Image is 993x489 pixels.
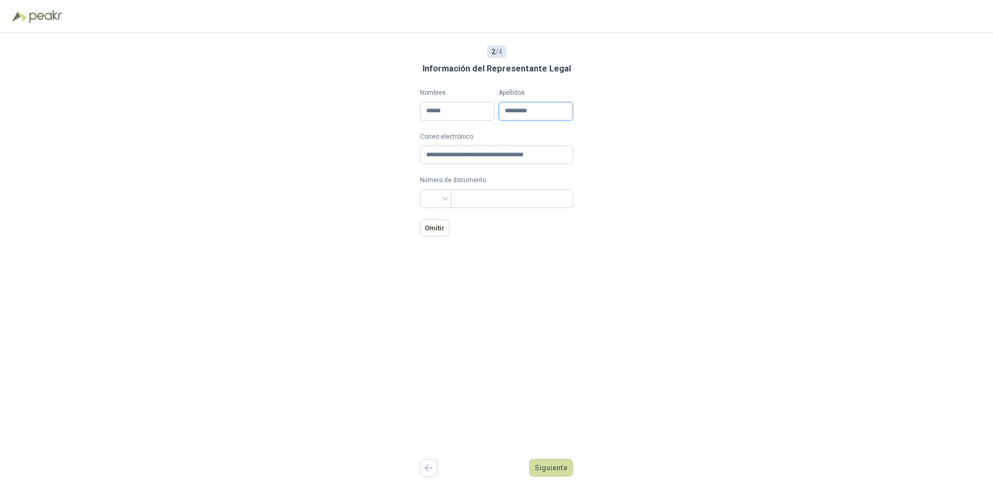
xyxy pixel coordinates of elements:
[420,219,449,236] button: Omitir
[12,11,27,22] img: Logo
[499,88,573,98] label: Apellidos
[491,48,495,56] b: 2
[420,175,573,185] p: Número de documento
[423,62,571,76] h3: Información del Representante Legal
[529,459,573,477] button: Siguiente
[420,132,573,142] label: Correo electrónico
[491,46,502,57] span: / 4
[29,10,62,23] img: Peakr
[420,88,494,98] label: Nombres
